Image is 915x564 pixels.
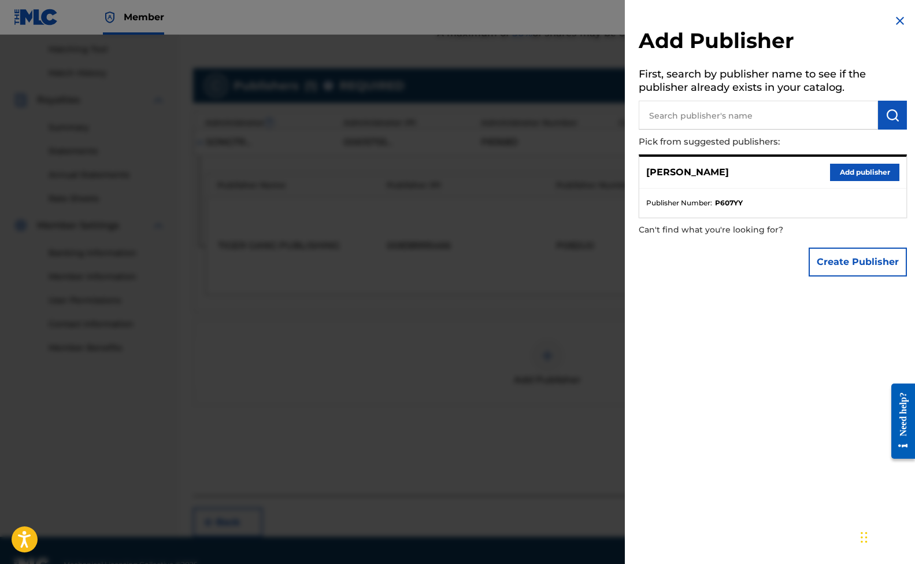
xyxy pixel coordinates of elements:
button: Create Publisher [809,248,907,277]
img: Search Works [886,108,899,122]
button: Add publisher [830,164,899,181]
h5: First, search by publisher name to see if the publisher already exists in your catalog. [639,64,907,101]
p: Can't find what you're looking for? [639,218,841,242]
img: MLC Logo [14,9,58,25]
input: Search publisher's name [639,101,878,130]
img: Top Rightsholder [103,10,117,24]
iframe: Resource Center [883,372,915,471]
span: Publisher Number : [646,198,712,208]
iframe: Chat Widget [857,508,915,564]
div: Drag [861,520,868,555]
p: [PERSON_NAME] [646,165,729,179]
p: Pick from suggested publishers: [639,130,841,154]
span: Member [124,10,164,24]
h2: Add Publisher [639,28,907,57]
strong: P607YY [715,198,743,208]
